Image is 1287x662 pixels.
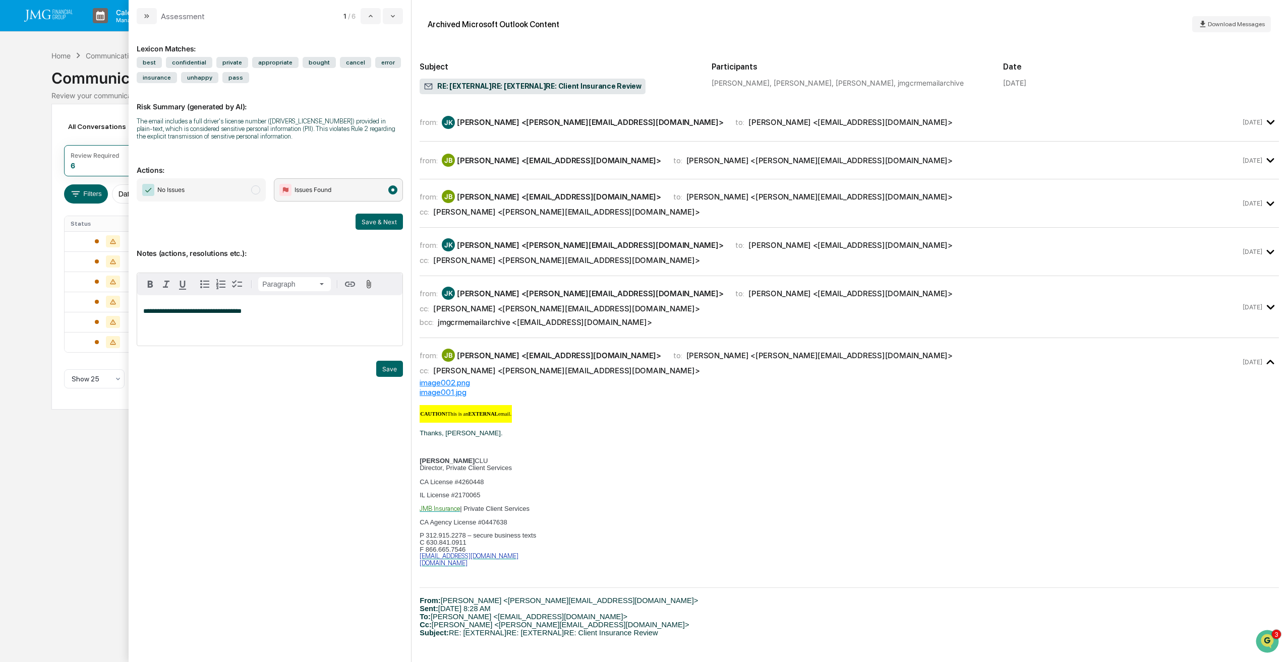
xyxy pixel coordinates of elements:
div: [PERSON_NAME] <[EMAIL_ADDRESS][DOMAIN_NAME]> [748,117,953,127]
span: to: [673,156,682,165]
button: Filters [64,184,108,204]
div: [PERSON_NAME] <[PERSON_NAME][EMAIL_ADDRESS][DOMAIN_NAME]> [433,255,699,265]
p: Notes (actions, resolutions etc.): [137,237,403,257]
button: Date:[DATE] - [DATE] [112,184,195,204]
span: from: [420,192,438,202]
div: Review your communication records across channels [51,91,1236,100]
h2: Date [1003,62,1279,72]
b: CAUTION! [420,411,447,417]
time: Monday, September 22, 2025 at 10:11:49 AM [1243,200,1262,207]
div: We're available if you need us! [45,87,139,95]
button: Block type [258,277,331,291]
div: [PERSON_NAME] <[EMAIL_ADDRESS][DOMAIN_NAME]> [457,192,661,202]
button: Download Messages [1192,16,1271,32]
p: Risk Summary (generated by AI): [137,90,403,111]
span: [PERSON_NAME] [420,457,475,465]
div: image002.png [420,378,1279,387]
div: JB [442,349,455,362]
img: 1746055101610-c473b297-6a78-478c-a979-82029cc54cd1 [10,77,28,95]
span: P 312.915.2278 – secure business texts C 630.841.0911 F 866.665.7546 [420,532,536,553]
span: No Issues [157,185,185,195]
span: bought [303,57,336,68]
span: From: [420,597,441,605]
time: Thursday, September 18, 2025 at 10:50:43 AM [1243,157,1262,164]
span: appropriate [252,57,299,68]
div: 🗄️ [73,207,81,215]
span: [DATE] [89,137,110,145]
span: [DATE] [89,164,110,172]
time: Wednesday, September 24, 2025 at 8:43:55 AM [1243,358,1262,366]
div: Communications Archive [86,51,167,60]
a: Powered byPylon [71,249,122,257]
img: Jack Rasmussen [10,155,26,171]
b: EXTERNAL [469,411,498,417]
img: Flag [279,184,291,196]
span: Preclearance [20,206,65,216]
a: JMB Insurance [420,505,460,512]
div: Past conversations [10,112,68,120]
time: Thursday, September 18, 2025 at 10:13:22 AM [1243,118,1262,126]
th: Status [65,216,150,231]
iframe: Open customer support [1255,629,1282,656]
span: private [216,57,248,68]
time: Monday, September 22, 2025 at 3:59:26 PM [1243,248,1262,255]
b: Cc: [420,621,432,629]
span: confidential [166,57,212,68]
span: error [375,57,401,68]
span: from: [420,156,438,165]
div: All Conversations [64,118,140,135]
span: Thanks, [PERSON_NAME]. [420,429,502,437]
span: insurance [137,72,177,83]
div: [PERSON_NAME] <[EMAIL_ADDRESS][DOMAIN_NAME]> [748,289,953,298]
p: Actions: [137,154,403,174]
button: Start new chat [171,80,184,92]
span: Pylon [100,250,122,257]
div: [PERSON_NAME] <[EMAIL_ADDRESS][DOMAIN_NAME]> [748,240,953,250]
div: [PERSON_NAME] <[EMAIL_ADDRESS][DOMAIN_NAME]> [457,351,661,360]
span: Issues Found [295,185,331,195]
button: Underline [174,276,191,292]
span: CA License #4260448 [420,478,484,486]
div: Start new chat [45,77,165,87]
span: CA Agency License #0447638 [420,518,507,526]
div: [PERSON_NAME] <[EMAIL_ADDRESS][DOMAIN_NAME]> [457,156,661,165]
b: Sent: [420,605,438,613]
div: JB [442,190,455,203]
div: [PERSON_NAME] <[PERSON_NAME][EMAIL_ADDRESS][DOMAIN_NAME]> [686,156,953,165]
span: from: [420,351,438,360]
span: Download Messages [1208,21,1265,28]
div: 🔎 [10,226,18,234]
span: [PERSON_NAME] <[PERSON_NAME][EMAIL_ADDRESS][DOMAIN_NAME]> [DATE] 8:28 AM [PERSON_NAME] <[EMAIL_AD... [420,597,698,637]
div: Review Required [71,152,119,159]
span: IL License #2170065 [420,491,480,499]
div: JK [442,116,455,129]
span: to: [673,192,682,202]
h2: Participants [712,62,987,72]
a: [EMAIL_ADDRESS][DOMAIN_NAME] [420,552,518,560]
div: image001.jpg [420,387,1279,397]
div: 🖐️ [10,207,18,215]
button: Save [376,361,403,377]
img: 8933085812038_c878075ebb4cc5468115_72.jpg [21,77,39,95]
div: Archived Microsoft Outlook Content [428,20,559,29]
span: from: [420,289,438,298]
span: to: [673,351,682,360]
span: cc: [420,207,429,217]
p: Manage Tasks [108,17,159,24]
span: cancel [340,57,371,68]
p: Calendar [108,8,159,17]
b: To: [420,613,431,621]
span: bcc: [420,317,434,327]
div: [PERSON_NAME] <[PERSON_NAME][EMAIL_ADDRESS][DOMAIN_NAME]> [433,366,699,375]
span: [PERSON_NAME] [31,164,82,172]
a: [DOMAIN_NAME] [420,559,467,567]
span: to: [735,240,744,250]
span: from: [420,240,438,250]
span: • [84,164,87,172]
h2: Subject [420,62,695,72]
